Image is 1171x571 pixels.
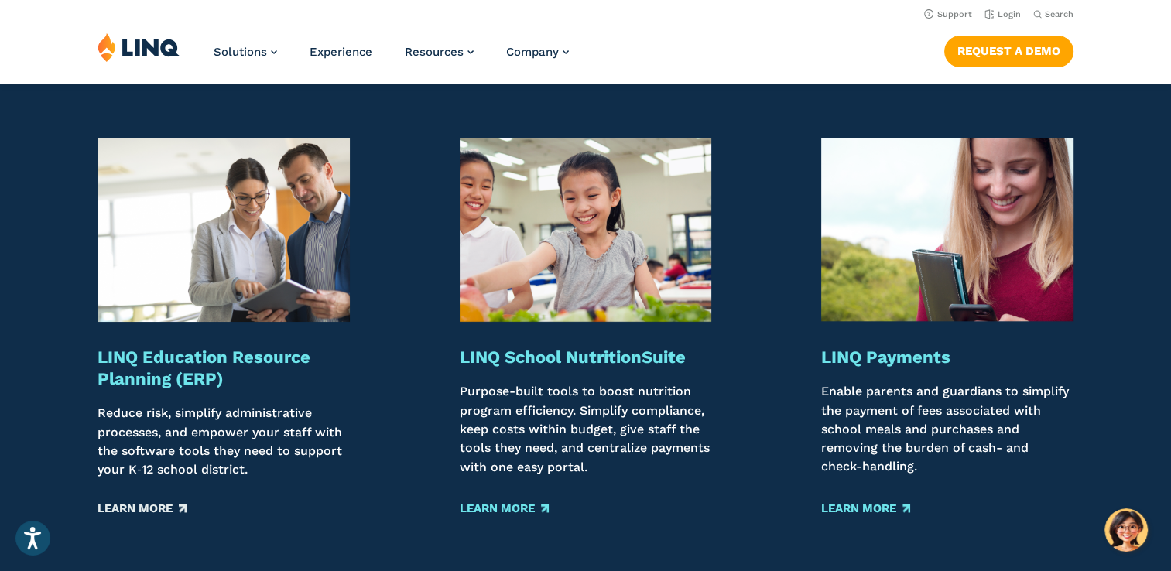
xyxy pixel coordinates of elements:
a: Company [506,45,569,59]
span: Search [1045,9,1073,19]
h3: LINQ Education Resource Planning (ERP) [98,347,350,390]
span: Solutions [214,45,267,59]
strong: LINQ Payments [821,347,950,367]
a: Learn More [460,501,549,518]
a: Learn More [821,501,910,518]
a: Learn More [98,501,187,518]
a: Resources [405,45,474,59]
p: Reduce risk, simplify administrative processes, and empower your staff with the software tools th... [98,404,350,479]
button: Hello, have a question? Let’s chat. [1104,508,1148,552]
p: Purpose-built tools to boost nutrition program efficiency. Simplify compliance, keep costs within... [460,382,712,479]
a: Request a Demo [944,36,1073,67]
span: Resources [405,45,464,59]
a: Solutions [214,45,277,59]
a: Support [924,9,972,19]
p: Enable parents and guardians to simplify the payment of fees associated with school meals and pur... [821,382,1073,479]
img: LINQ | K‑12 Software [98,32,180,62]
span: Company [506,45,559,59]
nav: Button Navigation [944,32,1073,67]
button: Open Search Bar [1033,9,1073,20]
a: Experience [310,45,372,59]
nav: Primary Navigation [214,32,569,84]
a: Login [984,9,1021,19]
strong: LINQ School Nutrition [460,347,642,367]
h3: Suite [460,347,712,368]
